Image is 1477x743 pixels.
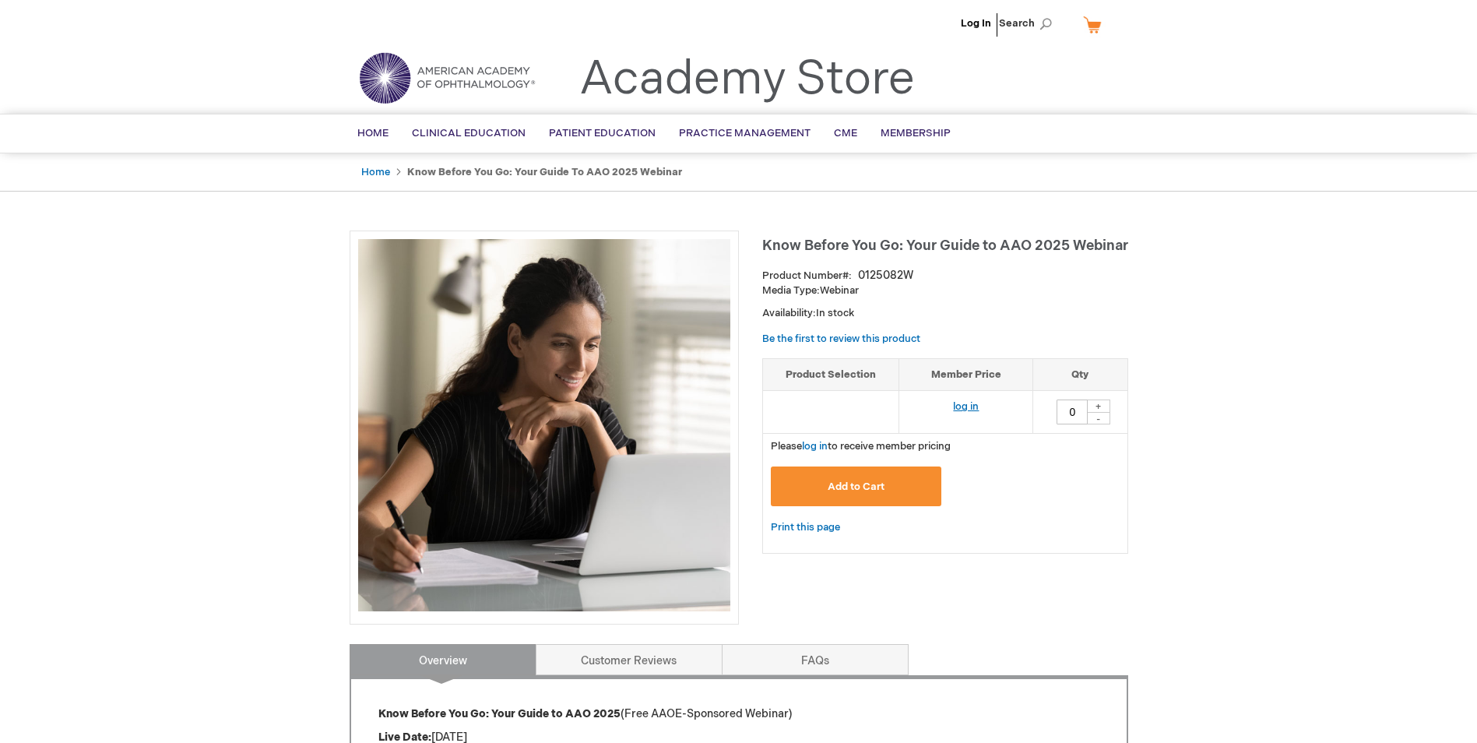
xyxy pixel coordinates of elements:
[357,127,389,139] span: Home
[1087,412,1110,424] div: -
[412,127,526,139] span: Clinical Education
[999,8,1058,39] span: Search
[358,239,730,611] img: Know Before You Go: Your Guide to AAO 2025 Webinar
[762,283,1128,298] p: Webinar
[953,400,979,413] a: log in
[899,358,1033,391] th: Member Price
[762,269,852,282] strong: Product Number
[771,467,942,506] button: Add to Cart
[881,127,951,139] span: Membership
[961,17,991,30] a: Log In
[763,358,899,391] th: Product Selection
[350,644,536,675] a: Overview
[858,268,913,283] div: 0125082W
[816,307,854,319] span: In stock
[762,306,1128,321] p: Availability:
[378,707,621,720] strong: Know Before You Go: Your Guide to AAO 2025
[579,51,915,107] a: Academy Store
[762,284,820,297] strong: Media Type:
[771,440,951,452] span: Please to receive member pricing
[1033,358,1127,391] th: Qty
[771,518,840,537] a: Print this page
[1057,400,1088,424] input: Qty
[762,333,920,345] a: Be the first to review this product
[549,127,656,139] span: Patient Education
[536,644,723,675] a: Customer Reviews
[378,706,1099,722] p: (Free AAOE-Sponsored Webinar)
[828,481,884,493] span: Add to Cart
[834,127,857,139] span: CME
[361,166,390,178] a: Home
[762,238,1128,254] span: Know Before You Go: Your Guide to AAO 2025 Webinar
[407,166,682,178] strong: Know Before You Go: Your Guide to AAO 2025 Webinar
[802,440,828,452] a: log in
[722,644,909,675] a: FAQs
[1087,400,1110,413] div: +
[679,127,811,139] span: Practice Management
